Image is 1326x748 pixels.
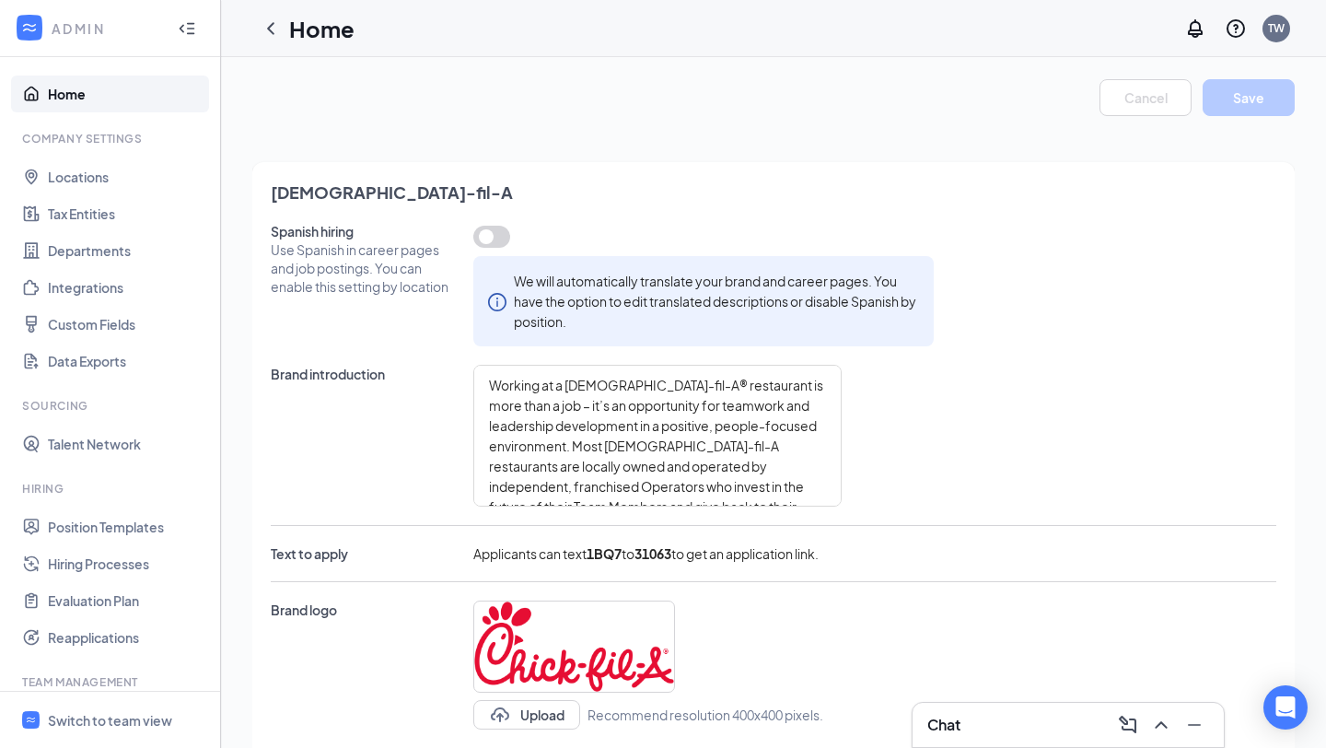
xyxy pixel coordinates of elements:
[271,365,455,383] span: Brand introduction
[1203,79,1295,116] button: Save
[22,674,202,690] div: Team Management
[25,714,37,726] svg: WorkstreamLogo
[178,19,196,38] svg: Collapse
[48,195,205,232] a: Tax Entities
[1183,714,1205,736] svg: Minimize
[473,365,842,507] textarea: Working at a [DEMOGRAPHIC_DATA]-fil-A® restaurant is more than a job – it’s an opportunity for te...
[1184,18,1206,40] svg: Notifications
[514,271,919,332] div: We will automatically translate your brand and career pages. You have the option to edit translat...
[48,158,205,195] a: Locations
[587,545,622,562] b: 1BQ7
[260,18,282,40] svg: ChevronLeft
[271,544,455,563] span: Text to apply
[488,291,506,311] span: info-circle
[634,545,671,562] b: 31063
[1117,714,1139,736] svg: ComposeMessage
[1099,79,1192,116] button: Cancel
[1263,685,1308,730] div: Open Intercom Messenger
[1113,710,1143,740] button: ComposeMessage
[52,19,161,38] div: ADMIN
[927,715,960,735] h3: Chat
[20,18,39,37] svg: WorkstreamLogo
[48,426,205,462] a: Talent Network
[48,343,205,380] a: Data Exports
[48,711,172,730] div: Switch to team view
[289,13,355,44] h1: Home
[1146,710,1176,740] button: ChevronUp
[22,131,202,146] div: Company Settings
[1225,18,1247,40] svg: QuestionInfo
[489,704,511,726] svg: Upload
[271,222,455,240] span: Spanish hiring
[48,582,205,619] a: Evaluation Plan
[48,508,205,545] a: Position Templates
[48,232,205,269] a: Departments
[587,705,823,725] span: Recommend resolution 400x400 pixels.
[48,545,205,582] a: Hiring Processes
[1150,714,1172,736] svg: ChevronUp
[271,181,1276,204] span: [DEMOGRAPHIC_DATA]-fil-A
[48,76,205,112] a: Home
[22,398,202,414] div: Sourcing
[48,269,205,306] a: Integrations
[1268,20,1285,36] div: TW
[271,240,455,296] span: Use Spanish in career pages and job postings. You can enable this setting by location
[1180,710,1209,740] button: Minimize
[22,481,202,497] div: Hiring
[271,601,455,619] span: Brand logo
[473,544,819,563] span: Applicants can text to to get an application link.
[473,700,580,730] button: UploadUpload
[473,601,823,730] span: UploadUploadRecommend resolution 400x400 pixels.
[48,619,205,656] a: Reapplications
[48,306,205,343] a: Custom Fields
